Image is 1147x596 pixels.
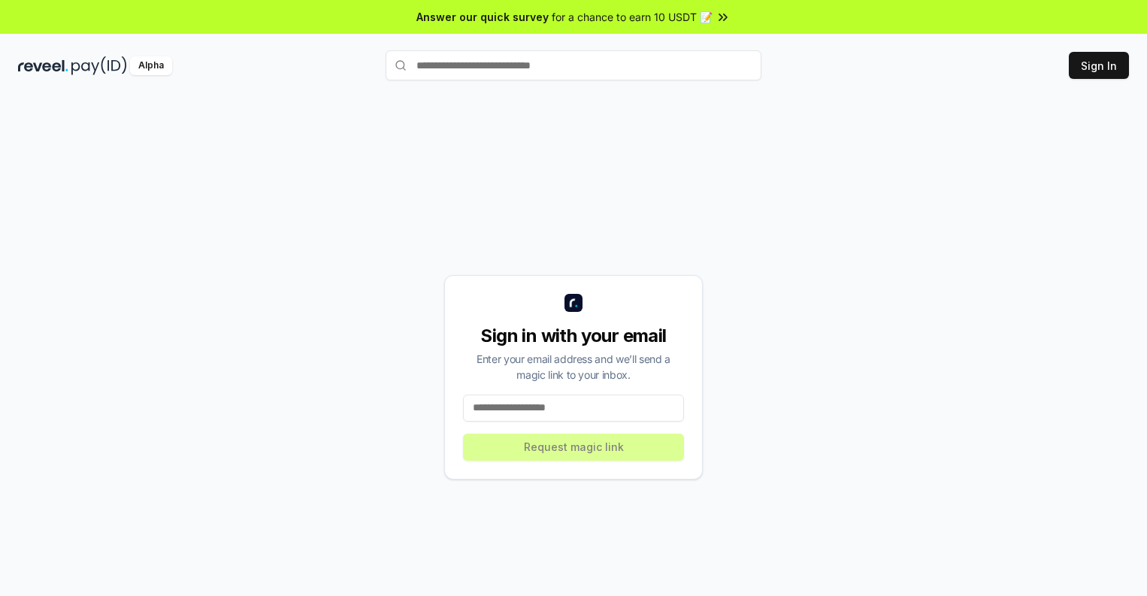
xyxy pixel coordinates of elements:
[130,56,172,75] div: Alpha
[552,9,713,25] span: for a chance to earn 10 USDT 📝
[416,9,549,25] span: Answer our quick survey
[71,56,127,75] img: pay_id
[564,294,583,312] img: logo_small
[1069,52,1129,79] button: Sign In
[18,56,68,75] img: reveel_dark
[463,324,684,348] div: Sign in with your email
[463,351,684,383] div: Enter your email address and we’ll send a magic link to your inbox.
